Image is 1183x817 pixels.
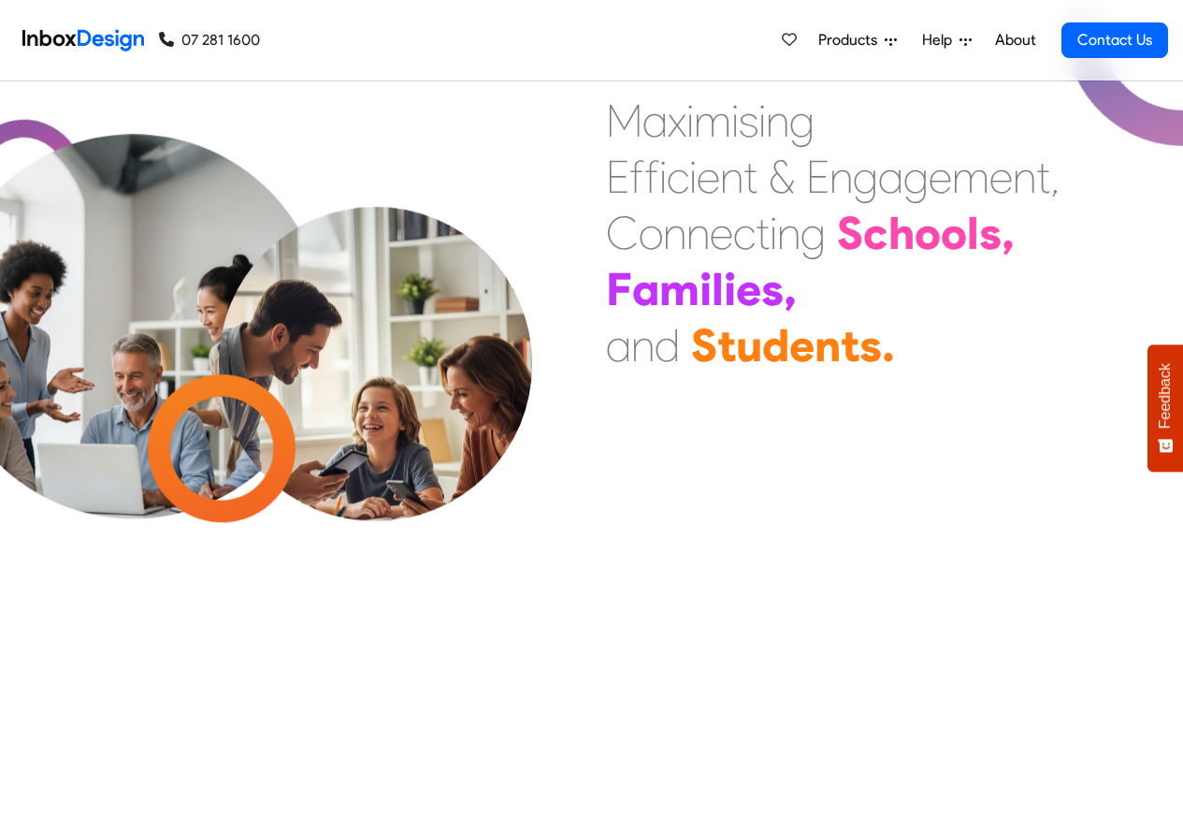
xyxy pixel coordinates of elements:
div: a [878,149,903,205]
div: n [815,317,841,373]
div: M [606,93,642,149]
div: a [642,93,668,149]
div: e [736,261,761,317]
div: t [717,317,736,373]
div: e [710,205,733,261]
div: e [929,149,952,205]
img: parents_with_child.png [180,204,571,596]
span: Feedback [1157,363,1174,429]
div: e [697,149,720,205]
div: i [770,205,777,261]
div: t [841,317,859,373]
div: n [777,205,801,261]
div: , [784,261,797,317]
div: d [655,317,680,373]
div: e [989,149,1013,205]
div: m [694,93,731,149]
div: n [686,205,710,261]
div: , [1002,205,1015,261]
div: , [1050,149,1060,205]
div: e [789,317,815,373]
div: l [712,261,724,317]
div: E [806,149,830,205]
div: Maximising Efficient & Engagement, Connecting Schools, Families, and Students. [606,93,1060,373]
div: i [758,93,766,149]
button: Feedback - Show survey [1147,344,1183,472]
div: i [686,93,694,149]
div: E [606,149,629,205]
div: s [859,317,882,373]
div: C [606,205,639,261]
div: x [668,93,686,149]
div: . [882,317,895,373]
div: h [888,205,915,261]
div: m [659,261,700,317]
div: F [606,261,632,317]
div: t [743,149,757,205]
div: g [853,149,878,205]
div: g [801,205,826,261]
div: c [863,205,888,261]
div: o [915,205,941,261]
div: n [766,93,789,149]
div: t [1036,149,1050,205]
a: 07 281 1600 [159,29,260,51]
div: t [756,205,770,261]
div: s [739,93,758,149]
a: About [989,22,1041,59]
div: n [830,149,853,205]
div: c [667,149,689,205]
div: l [967,205,979,261]
a: Help [915,22,979,59]
div: i [724,261,736,317]
div: a [606,317,631,373]
a: Products [811,22,904,59]
div: d [762,317,789,373]
div: & [769,149,795,205]
div: n [720,149,743,205]
div: i [731,93,739,149]
div: u [736,317,762,373]
div: g [789,93,815,149]
div: g [903,149,929,205]
div: a [632,261,659,317]
div: i [700,261,712,317]
div: S [691,317,717,373]
div: S [837,205,863,261]
a: Contact Us [1061,22,1168,58]
div: s [761,261,784,317]
div: n [1013,149,1036,205]
div: s [979,205,1002,261]
span: Products [818,29,885,51]
div: m [952,149,989,205]
div: o [639,205,663,261]
div: n [631,317,655,373]
div: i [689,149,697,205]
span: Help [922,29,959,51]
div: o [941,205,967,261]
div: f [629,149,644,205]
div: i [659,149,667,205]
div: f [644,149,659,205]
div: c [733,205,756,261]
div: n [663,205,686,261]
